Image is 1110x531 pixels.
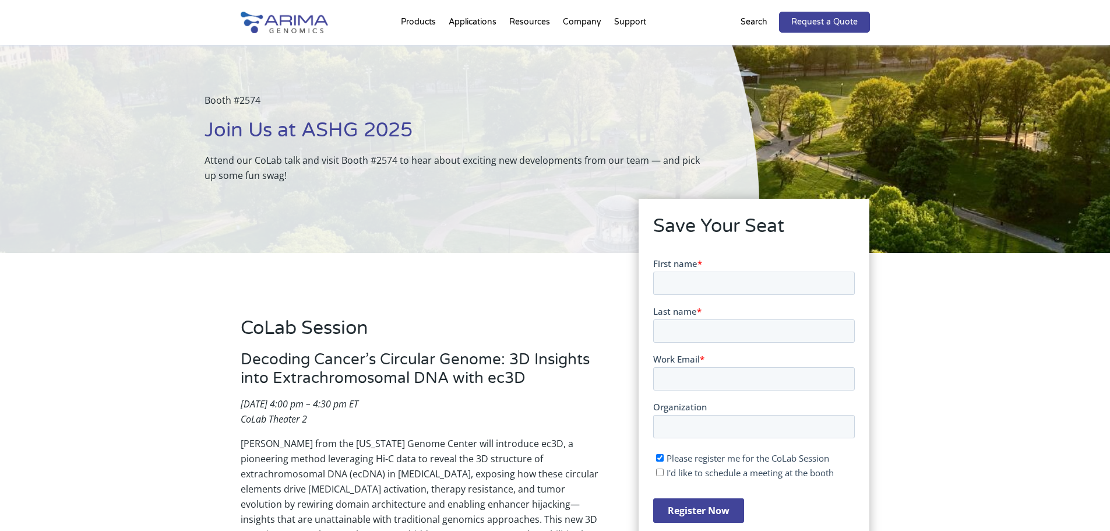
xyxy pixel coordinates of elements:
em: CoLab Theater 2 [241,413,307,425]
h2: CoLab Session [241,315,604,350]
h3: Decoding Cancer’s Circular Genome: 3D Insights into Extrachromosomal DNA with ec3D [241,350,604,396]
p: Booth #2574 [205,93,701,117]
em: [DATE] 4:00 pm – 4:30 pm ET [241,398,358,410]
p: Search [741,15,767,30]
h2: Save Your Seat [653,213,855,248]
a: Request a Quote [779,12,870,33]
img: Arima-Genomics-logo [241,12,328,33]
p: Attend our CoLab talk and visit Booth #2574 to hear about exciting new developments from our team... [205,153,701,183]
h1: Join Us at ASHG 2025 [205,117,701,153]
